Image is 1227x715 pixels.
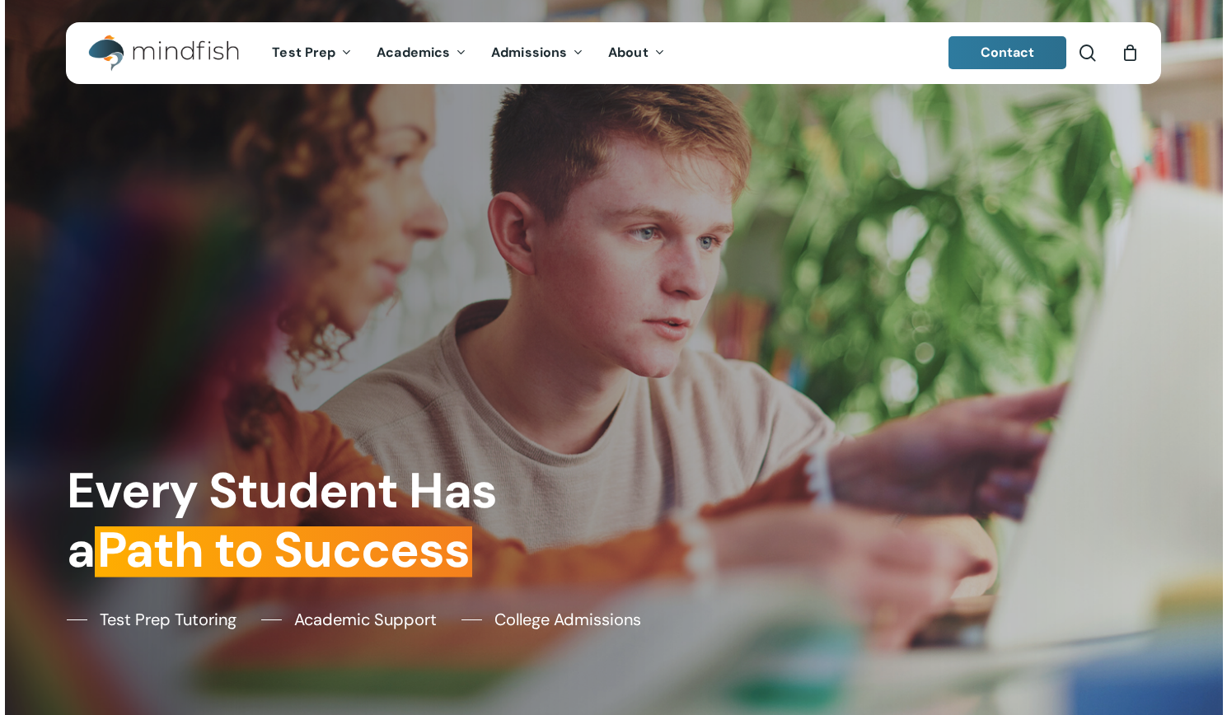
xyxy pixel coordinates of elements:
a: College Admissions [461,607,641,632]
header: Main Menu [66,22,1161,84]
nav: Main Menu [260,22,677,84]
a: Contact [948,36,1067,69]
em: Path to Success [95,518,472,582]
span: Test Prep Tutoring [100,607,237,632]
a: Admissions [479,46,596,60]
span: Contact [981,44,1035,61]
h1: Every Student Has a [67,461,602,579]
a: Academics [364,46,479,60]
span: Test Prep [272,44,335,61]
a: Academic Support [261,607,437,632]
a: Test Prep Tutoring [67,607,237,632]
span: Admissions [491,44,567,61]
a: Test Prep [260,46,364,60]
span: About [608,44,649,61]
span: Academics [377,44,450,61]
a: About [596,46,677,60]
span: College Admissions [494,607,641,632]
span: Academic Support [294,607,437,632]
